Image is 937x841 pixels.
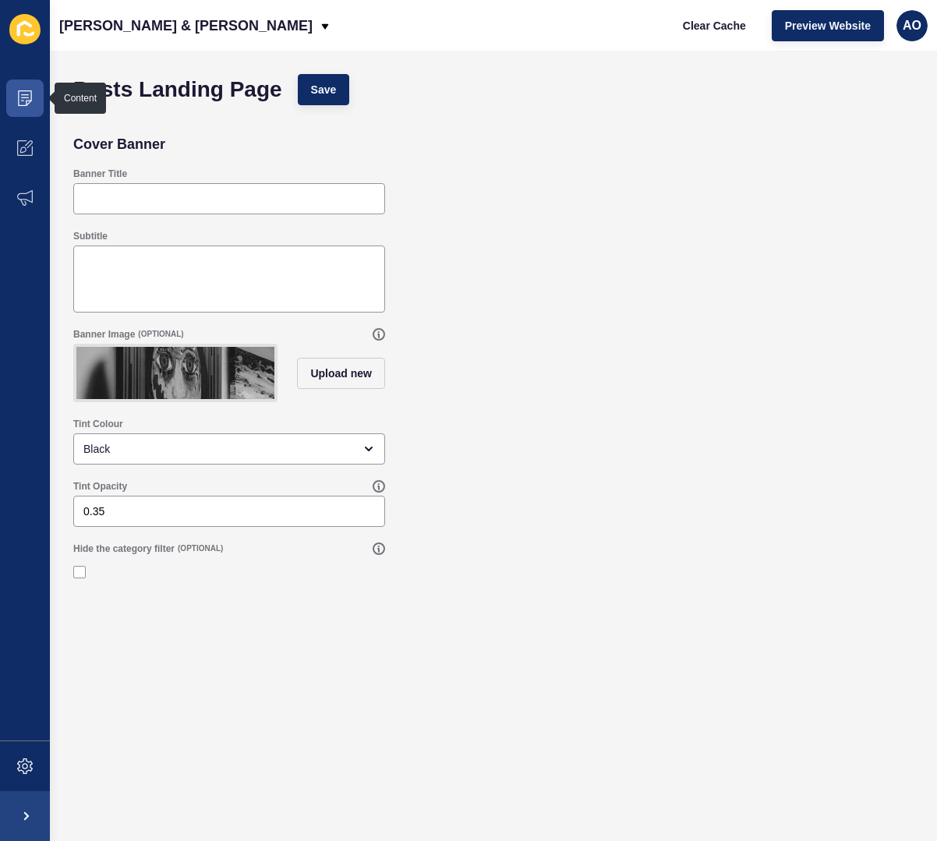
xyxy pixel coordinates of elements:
[310,366,372,381] span: Upload new
[76,347,274,399] img: ab16c6b5aae426b66cb087e0248b7681.png
[73,136,165,152] h2: Cover Banner
[298,74,350,105] button: Save
[73,230,108,242] label: Subtitle
[903,18,921,34] span: AO
[73,82,282,97] h1: Posts Landing Page
[73,168,127,180] label: Banner Title
[73,542,175,555] label: Hide the category filter
[311,82,337,97] span: Save
[772,10,884,41] button: Preview Website
[73,418,123,430] label: Tint Colour
[785,18,871,34] span: Preview Website
[64,92,97,104] div: Content
[73,480,127,493] label: Tint Opacity
[73,433,385,465] div: open menu
[670,10,759,41] button: Clear Cache
[73,328,135,341] label: Banner Image
[683,18,746,34] span: Clear Cache
[297,358,385,389] button: Upload new
[178,543,223,554] span: (OPTIONAL)
[138,329,183,340] span: (OPTIONAL)
[59,6,313,45] p: [PERSON_NAME] & [PERSON_NAME]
